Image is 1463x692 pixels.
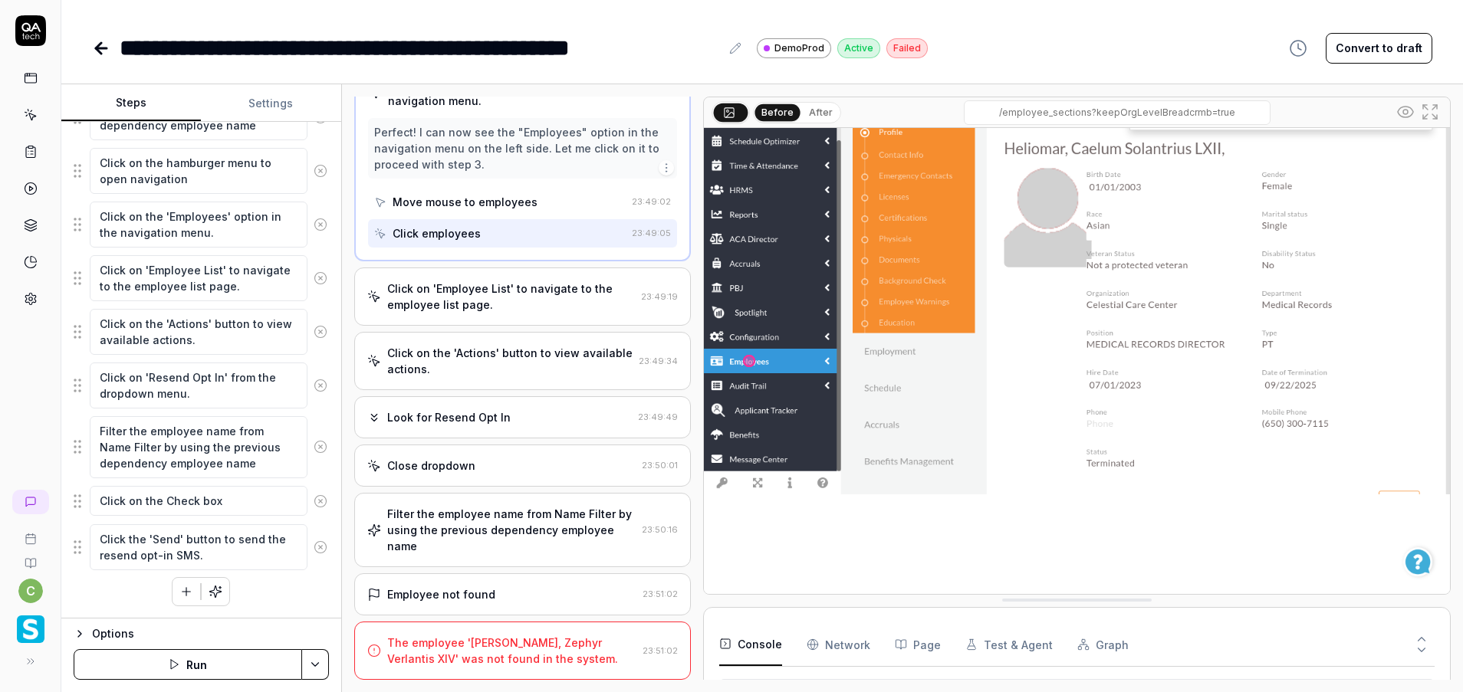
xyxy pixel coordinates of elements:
[638,412,678,422] time: 23:49:49
[307,532,334,562] button: Remove step
[307,209,334,240] button: Remove step
[74,649,302,680] button: Run
[1418,100,1442,124] button: Open in full screen
[74,362,329,409] div: Suggestions
[18,579,43,603] button: c
[642,460,678,471] time: 23:50:01
[307,156,334,186] button: Remove step
[837,38,880,58] div: Active
[74,415,329,479] div: Suggestions
[642,524,678,535] time: 23:50:16
[387,280,636,313] div: Click on 'Employee List' to navigate to the employee list page.
[895,623,941,666] button: Page
[1326,33,1432,64] button: Convert to draft
[643,589,678,599] time: 23:51:02
[74,523,329,571] div: Suggestions
[757,38,831,58] a: DemoProd
[387,586,495,602] div: Employee not found
[965,623,1053,666] button: Test & Agent
[368,188,678,216] button: Move mouse to employees23:49:02
[6,603,54,646] button: Smartlinx Logo
[6,545,54,569] a: Documentation
[704,128,1450,594] img: Screenshot
[803,104,839,121] button: After
[387,635,637,667] div: The employee '[PERSON_NAME], Zephyr Verlantis XIV' was not found in the system.
[886,38,928,58] div: Failed
[74,254,329,302] div: Suggestions
[387,458,475,474] div: Close dropdown
[307,431,334,462] button: Remove step
[1393,100,1418,124] button: Show all interative elements
[638,87,677,98] time: 23:49:02
[1077,623,1129,666] button: Graph
[74,625,329,643] button: Options
[387,345,633,377] div: Click on the 'Actions' button to view available actions.
[92,625,329,643] div: Options
[74,201,329,248] div: Suggestions
[74,147,329,195] div: Suggestions
[643,645,678,656] time: 23:51:02
[641,291,678,302] time: 23:49:19
[61,85,201,122] button: Steps
[393,194,538,210] div: Move mouse to employees
[632,228,671,238] time: 23:49:05
[368,219,678,248] button: Click employees23:49:05
[774,41,824,55] span: DemoProd
[201,85,340,122] button: Settings
[755,103,801,120] button: Before
[632,196,671,207] time: 23:49:02
[387,409,511,425] div: Look for Resend Opt In
[307,486,334,517] button: Remove step
[74,308,329,356] div: Suggestions
[1280,33,1317,64] button: View version history
[719,623,782,666] button: Console
[12,490,49,514] a: New conversation
[307,263,334,294] button: Remove step
[374,124,672,172] div: Perfect! I can now see the "Employees" option in the navigation menu on the left side. Let me cli...
[307,316,334,347] button: Remove step
[387,506,636,554] div: Filter the employee name from Name Filter by using the previous dependency employee name
[639,356,678,366] time: 23:49:34
[393,225,481,241] div: Click employees
[17,615,44,643] img: Smartlinx Logo
[74,485,329,517] div: Suggestions
[807,623,870,666] button: Network
[307,370,334,401] button: Remove step
[6,520,54,545] a: Book a call with us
